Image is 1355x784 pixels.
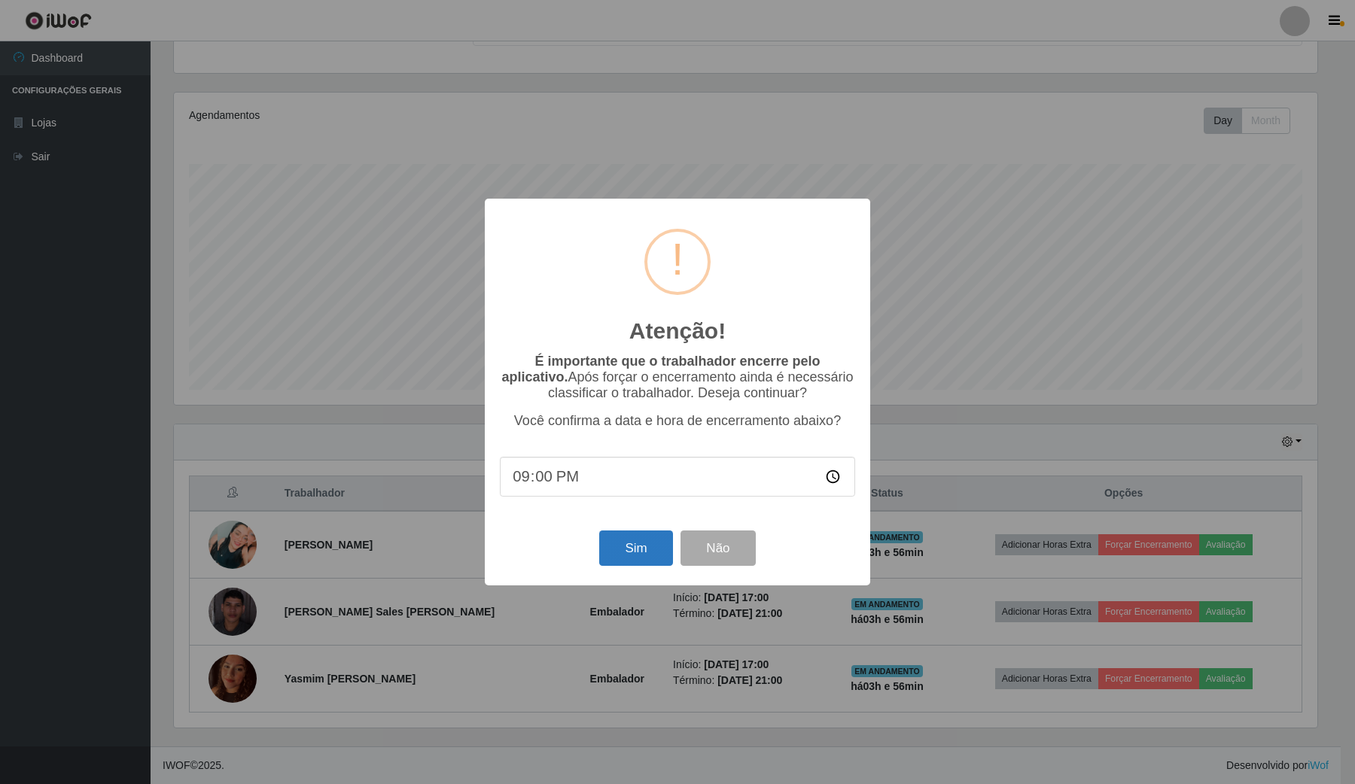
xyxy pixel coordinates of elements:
p: Após forçar o encerramento ainda é necessário classificar o trabalhador. Deseja continuar? [500,354,855,401]
p: Você confirma a data e hora de encerramento abaixo? [500,413,855,429]
button: Não [681,530,755,566]
h2: Atenção! [629,318,726,345]
button: Sim [599,530,672,566]
b: É importante que o trabalhador encerre pelo aplicativo. [501,354,820,384]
